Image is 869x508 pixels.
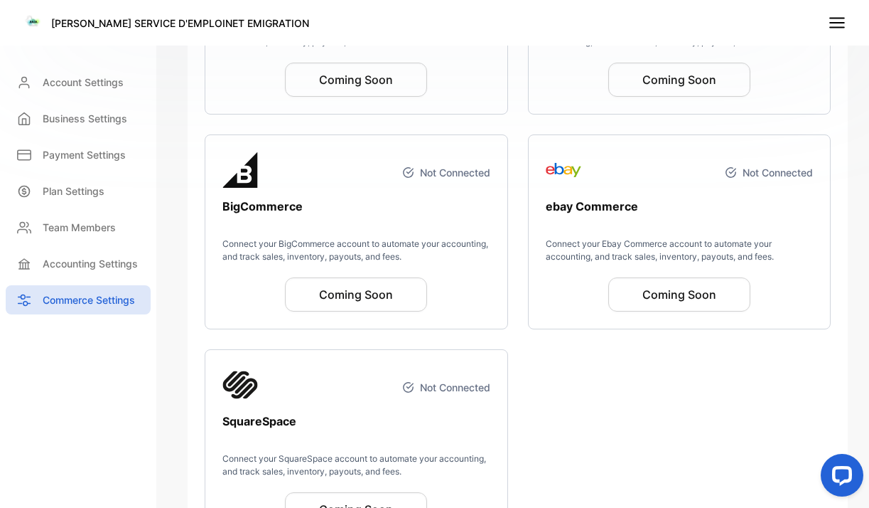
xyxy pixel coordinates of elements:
[6,249,151,278] a: Accounting Settings
[43,75,124,90] p: Account Settings
[420,380,490,395] p: Not Connected
[51,16,309,31] p: [PERSON_NAME] SERVICE D'EMPLOINET EMIGRATION
[6,176,151,206] a: Plan Settings
[546,198,814,215] p: ebay Commerce
[285,63,427,97] button: Coming Soon
[222,238,490,263] p: Connect your BigCommerce account to automate your accounting, and track sales, inventory, payouts...
[6,68,151,97] a: Account Settings
[222,198,490,215] p: BigCommerce
[420,165,490,180] p: Not Connected
[43,147,126,162] p: Payment Settings
[222,413,490,430] p: SquareSpace
[6,213,151,242] a: Team Members
[6,285,151,314] a: Commerce Settings
[43,111,127,126] p: Business Settings
[608,63,750,97] button: Coming Soon
[285,277,427,312] button: Coming Soon
[23,10,44,31] img: Logo
[222,453,490,478] p: Connect your SquareSpace account to automate your accounting, and track sales, inventory, payouts...
[222,152,258,188] img: logo
[43,256,138,271] p: Accounting Settings
[743,165,813,180] p: Not Connected
[43,292,135,307] p: Commerce Settings
[608,277,750,312] button: Coming Soon
[6,104,151,133] a: Business Settings
[43,184,104,199] p: Plan Settings
[43,220,116,235] p: Team Members
[6,140,151,169] a: Payment Settings
[546,238,814,263] p: Connect your Ebay Commerce account to automate your accounting, and track sales, inventory, payou...
[546,152,581,188] img: logo
[222,367,258,403] img: logo
[809,448,869,508] iframe: LiveChat chat widget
